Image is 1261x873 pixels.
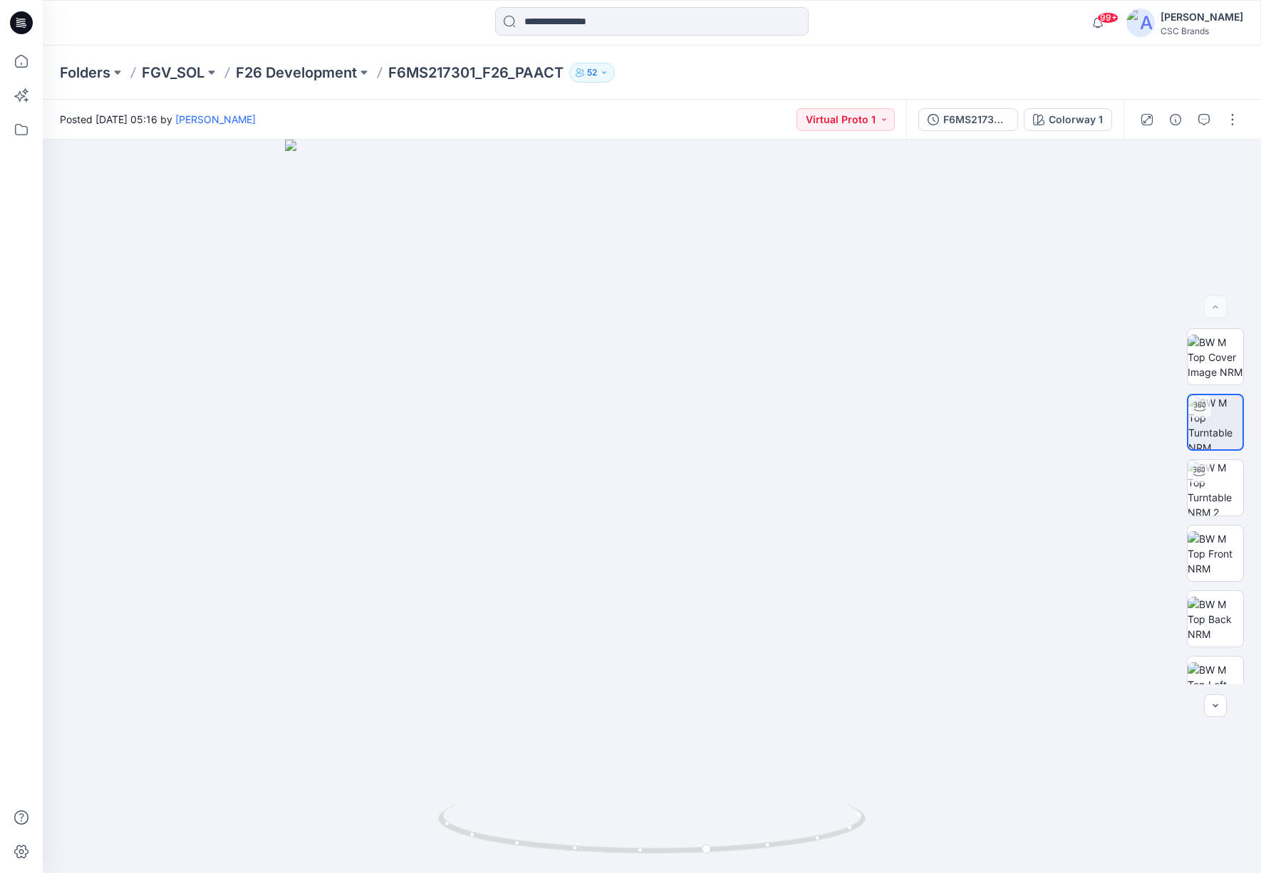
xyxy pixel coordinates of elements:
span: Posted [DATE] 05:16 by [60,112,256,127]
a: [PERSON_NAME] [175,113,256,125]
button: F6MS217329_F26_PAREG_VP1 [918,108,1018,131]
a: FGV_SOL [142,63,204,83]
img: BW M Top Left NRM [1188,662,1243,707]
img: BW M Top Back NRM [1188,597,1243,642]
button: Colorway 1 [1024,108,1112,131]
a: Folders [60,63,110,83]
img: BW M Top Turntable NRM 2 [1188,460,1243,516]
div: Colorway 1 [1049,112,1103,127]
img: avatar [1126,9,1155,37]
div: F6MS217329_F26_PAREG_VP1 [943,112,1009,127]
button: 52 [569,63,615,83]
div: [PERSON_NAME] [1161,9,1243,26]
a: F26 Development [236,63,357,83]
p: 52 [587,65,597,80]
p: F6MS217301_F26_PAACT [388,63,564,83]
div: CSC Brands [1161,26,1243,36]
span: 99+ [1097,12,1119,23]
button: Details [1164,108,1187,131]
img: BW M Top Front NRM [1188,531,1243,576]
img: BW M Top Turntable NRM [1188,395,1242,449]
img: BW M Top Cover Image NRM [1188,335,1243,380]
